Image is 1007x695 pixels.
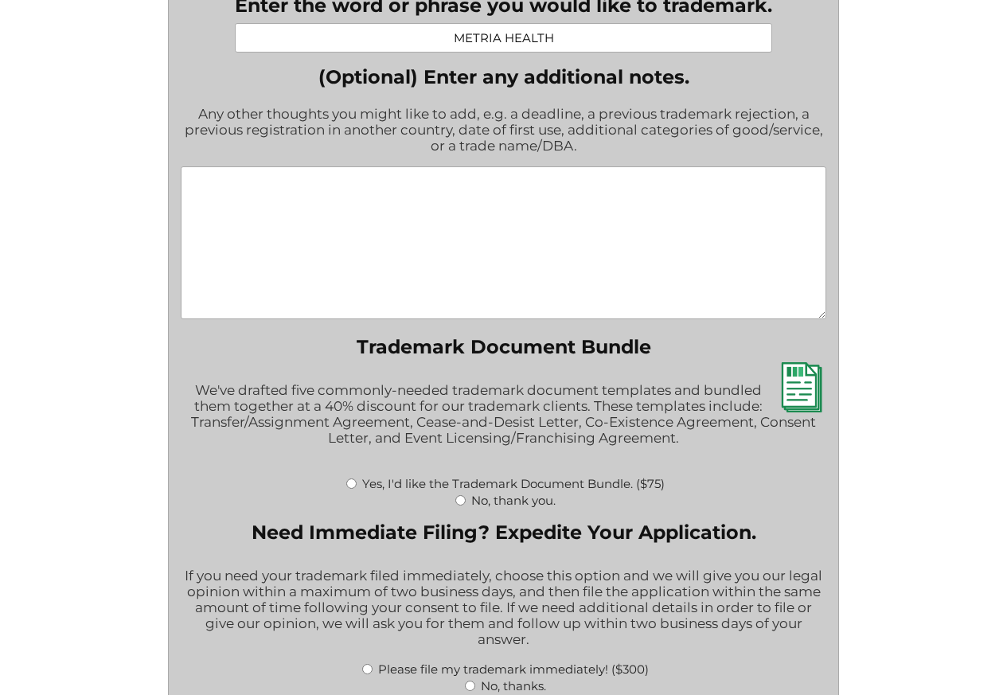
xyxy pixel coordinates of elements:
label: Please file my trademark immediately! ($300) [378,662,649,677]
div: We've drafted five commonly-needed trademark document templates and bundled them together at a 40... [181,372,826,474]
label: No, thank you. [471,493,556,508]
legend: Trademark Document Bundle [357,335,651,358]
div: Any other thoughts you might like to add, e.g. a deadline, a previous trademark rejection, a prev... [181,96,826,166]
label: Yes, I'd like the Trademark Document Bundle. ($75) [362,476,665,491]
img: Trademark Document Bundle [776,362,826,412]
input: Examples: Apple, Macbook, Think Different, etc. [235,23,772,53]
legend: Need Immediate Filing? Expedite Your Application. [252,521,756,544]
label: (Optional) Enter any additional notes. [181,65,826,88]
div: If you need your trademark filed immediately, choose this option and we will give you our legal o... [181,557,826,660]
label: No, thanks. [481,678,546,693]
